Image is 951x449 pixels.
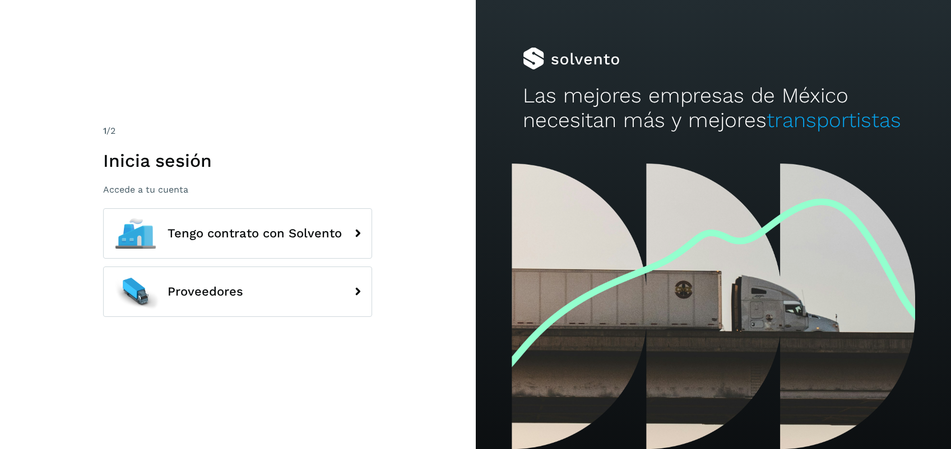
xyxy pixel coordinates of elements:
div: /2 [103,124,372,138]
span: Tengo contrato con Solvento [168,227,342,240]
span: Proveedores [168,285,243,298]
span: transportistas [767,108,901,132]
p: Accede a tu cuenta [103,184,372,195]
button: Proveedores [103,266,372,317]
span: 1 [103,125,106,136]
h1: Inicia sesión [103,150,372,171]
button: Tengo contrato con Solvento [103,208,372,259]
h2: Las mejores empresas de México necesitan más y mejores [523,83,903,133]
